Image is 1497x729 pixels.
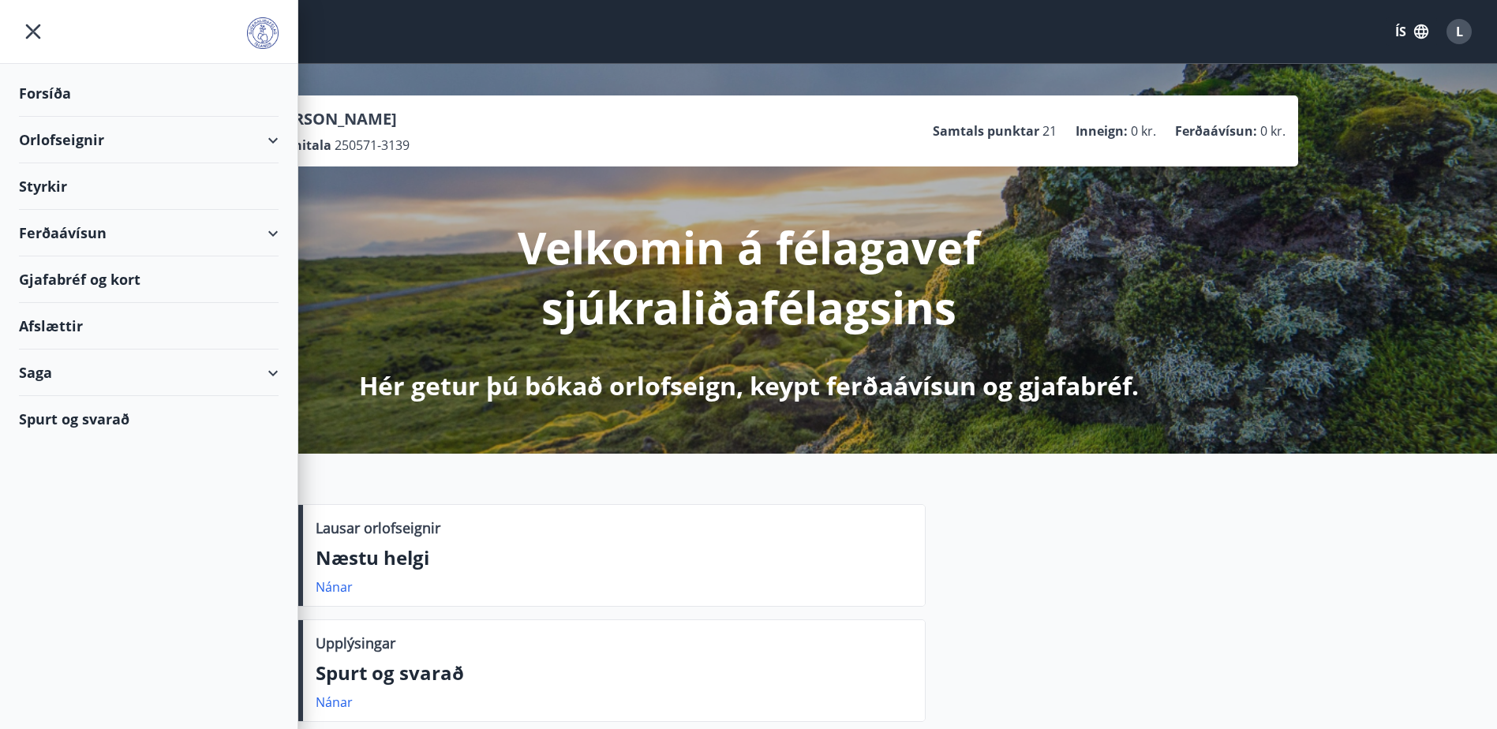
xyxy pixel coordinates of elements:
p: Spurt og svarað [316,660,912,686]
div: Saga [19,350,279,396]
span: 0 kr. [1131,122,1156,140]
p: Ferðaávísun : [1175,122,1257,140]
img: union_logo [247,17,279,49]
div: Orlofseignir [19,117,279,163]
p: Samtals punktar [933,122,1039,140]
p: Kennitala [269,136,331,154]
div: Afslættir [19,303,279,350]
button: menu [19,17,47,46]
div: Gjafabréf og kort [19,256,279,303]
a: Nánar [316,693,353,711]
p: Næstu helgi [316,544,912,571]
p: Upplýsingar [316,633,395,653]
p: Velkomin á félagavef sjúkraliðafélagsins [332,217,1166,337]
a: Nánar [316,578,353,596]
button: L [1440,13,1478,50]
div: Styrkir [19,163,279,210]
span: 21 [1042,122,1057,140]
p: Inneign : [1076,122,1128,140]
div: Spurt og svarað [19,396,279,442]
span: L [1456,23,1463,40]
div: Forsíða [19,70,279,117]
div: Ferðaávísun [19,210,279,256]
p: [PERSON_NAME] [269,108,410,130]
p: Hér getur þú bókað orlofseign, keypt ferðaávísun og gjafabréf. [359,368,1139,403]
p: Lausar orlofseignir [316,518,440,538]
button: ÍS [1387,17,1437,46]
span: 250571-3139 [335,136,410,154]
span: 0 kr. [1260,122,1286,140]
